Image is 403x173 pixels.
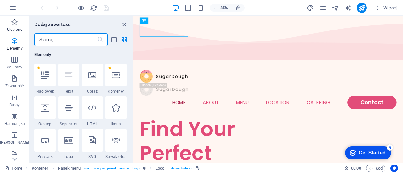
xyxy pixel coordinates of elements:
span: Nagłówek [34,89,55,94]
span: Kliknij, aby zaznaczyć. Kliknij dwukrotnie, aby edytować [58,165,81,172]
span: SVG [82,154,103,159]
button: Usercentrics [390,165,398,172]
p: Boksy [9,102,20,107]
span: Separator [58,122,79,127]
span: Tekst [58,89,79,94]
span: Suwak obrazu [105,154,127,159]
span: Więcej [374,5,398,11]
button: list-view [110,36,118,43]
i: Strony (Ctrl+Alt+S) [319,4,326,12]
span: Kontener [105,89,127,94]
a: Kliknij, aby anulować zaznaczenie. Kliknij dwukrotnie, aby otworzyć Strony [5,165,22,172]
div: Separator [58,96,79,127]
button: reload [90,4,97,12]
h6: 85% [219,4,229,12]
div: Przycisk [34,129,55,159]
span: . menu-wrapper .preset-menu-v2-dough [83,165,140,172]
i: Po zmianie rozmiaru automatycznie dostosowuje poziom powiększenia do wybranego urządzenia. [236,5,241,11]
span: . hide-sm .hide-md [167,165,194,172]
p: Elementy [7,46,23,51]
button: publish [357,3,367,13]
span: Obraz [82,89,103,94]
div: HTML [82,96,103,127]
span: Przycisk [34,154,55,159]
p: Kolumny [7,65,22,70]
h6: Dodaj zawartość [34,21,71,28]
h6: Czas sesji [344,165,361,172]
span: 00 00 [351,165,361,172]
span: Usuń z ulubionych [37,66,40,70]
div: Logo [58,129,79,159]
button: Więcej [372,3,400,13]
span: Odstęp [34,122,55,127]
div: Odstęp [34,96,55,127]
span: Ikona [105,122,127,127]
span: : [355,166,356,170]
i: AI Writer [344,4,352,12]
input: Szukaj [34,33,97,46]
div: SVG [82,129,103,159]
span: Logo [58,154,79,159]
p: Ulubione [7,27,22,32]
div: Nagłówek [34,64,55,94]
div: Get Started [19,7,46,13]
div: Tekst [58,64,79,94]
p: Harmonijka [4,121,25,126]
div: Get Started 5 items remaining, 0% complete [5,3,51,16]
i: Ten element jest powiązany [196,166,200,170]
h6: Elementy [34,51,127,58]
div: Suwak obrazu [105,129,127,159]
div: Kontener [105,64,127,94]
div: 5 [47,1,53,8]
span: Kliknij, aby zaznaczyć. Kliknij dwukrotnie, aby edytować [156,165,164,172]
p: Zawartość [5,84,24,89]
i: Projekt (Ctrl+Alt+Y) [307,4,314,12]
i: Przeładuj stronę [90,4,97,12]
button: Kod [366,165,385,172]
div: Ikona [105,96,127,127]
div: Obraz [82,64,103,94]
span: Usuń z ulubionych [108,66,111,70]
button: Kliknij tutaj, aby wyjść z trybu podglądu i kontynuować edycję [77,4,85,12]
button: design [306,4,314,12]
button: text_generator [344,4,352,12]
span: Kliknij, aby zaznaczyć. Kliknij dwukrotnie, aby edytować [32,165,48,172]
button: close panel [120,21,128,28]
span: HTML [82,122,103,127]
button: grid-view [120,36,128,43]
button: 85% [210,4,232,12]
i: Nawigator [332,4,339,12]
nav: breadcrumb [32,165,200,172]
span: Kod [369,165,383,172]
button: pages [319,4,326,12]
i: Opublikuj [358,4,366,12]
i: Ten element jest konfigurowalnym ustawieniem wstępnym [143,166,146,170]
button: navigator [332,4,339,12]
